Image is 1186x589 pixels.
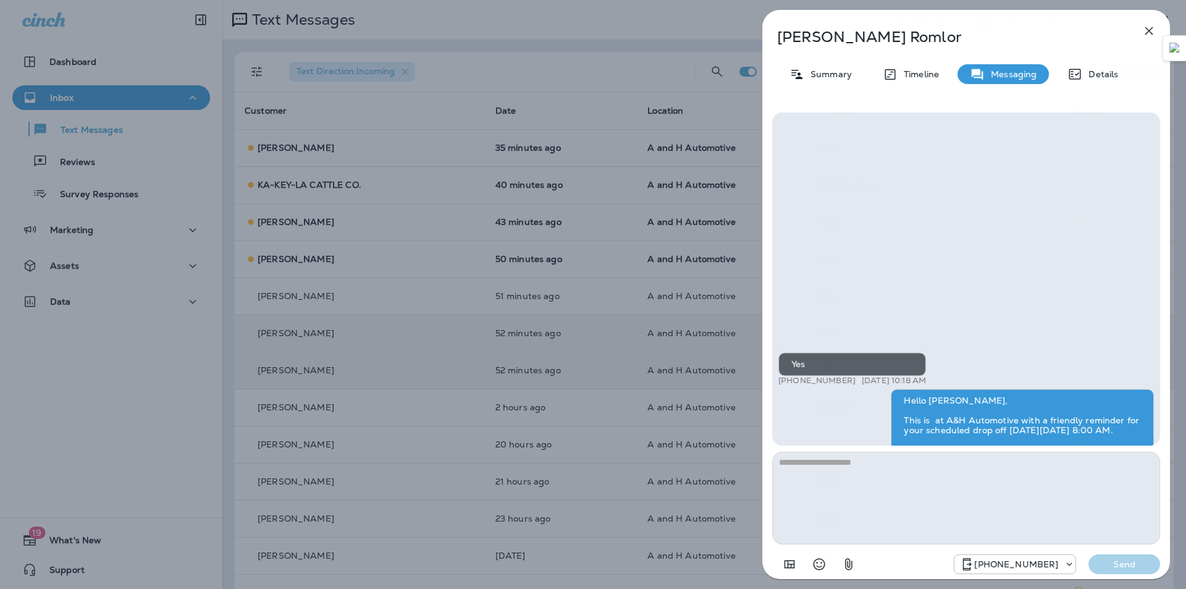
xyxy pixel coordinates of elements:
[1169,43,1180,54] img: Detect Auto
[862,376,926,386] p: [DATE] 10:18 AM
[891,389,1154,472] div: Hello [PERSON_NAME], This is at A&H Automotive with a friendly reminder for your scheduled drop o...
[777,552,802,577] button: Add in a premade template
[778,352,926,376] div: Yes
[985,69,1037,79] p: Messaging
[778,376,856,386] p: [PHONE_NUMBER]
[777,28,1114,46] p: [PERSON_NAME] Romlor
[955,557,1076,572] div: +1 (405) 873-8731
[807,552,831,577] button: Select an emoji
[975,559,1059,569] p: [PHONE_NUMBER]
[898,69,939,79] p: Timeline
[1082,69,1118,79] p: Details
[804,69,852,79] p: Summary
